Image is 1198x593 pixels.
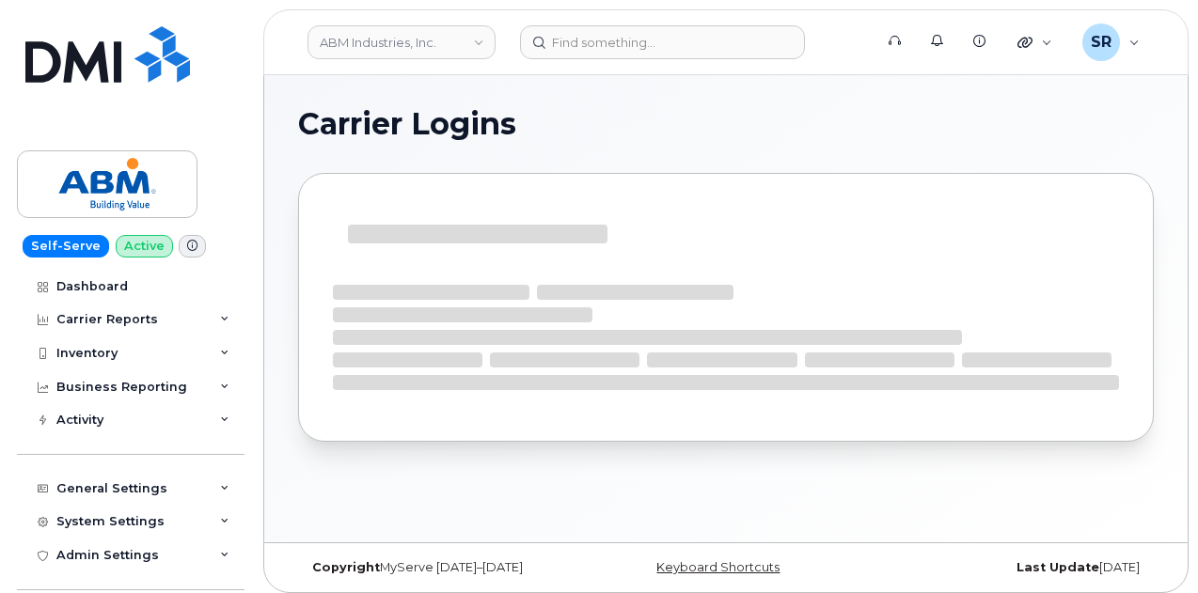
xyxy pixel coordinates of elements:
[656,560,780,574] a: Keyboard Shortcuts
[298,110,516,138] span: Carrier Logins
[312,560,380,574] strong: Copyright
[869,560,1154,575] div: [DATE]
[298,560,583,575] div: MyServe [DATE]–[DATE]
[1017,560,1099,574] strong: Last Update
